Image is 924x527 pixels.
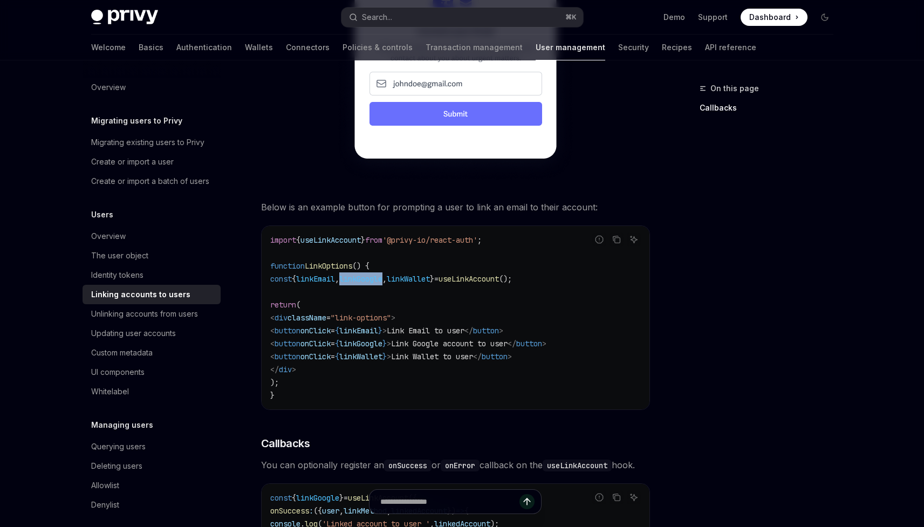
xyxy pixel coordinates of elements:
[331,352,335,361] span: =
[91,385,129,398] div: Whitelabel
[296,235,300,245] span: {
[473,352,482,361] span: </
[83,285,221,304] a: Linking accounts to users
[441,460,480,471] code: onError
[439,274,499,284] span: useLinkAccount
[816,9,833,26] button: Toggle dark mode
[391,339,508,348] span: Link Google account to user
[139,35,163,60] a: Basics
[288,313,326,323] span: className
[83,437,221,456] a: Querying users
[83,324,221,343] a: Updating user accounts
[91,10,158,25] img: dark logo
[741,9,807,26] a: Dashboard
[361,235,365,245] span: }
[275,326,300,336] span: button
[300,235,361,245] span: useLinkAccount
[83,172,221,191] a: Create or import a batch of users
[335,326,339,336] span: {
[91,327,176,340] div: Updating user accounts
[270,274,292,284] span: const
[335,352,339,361] span: {
[91,155,174,168] div: Create or import a user
[91,175,209,188] div: Create or import a batch of users
[710,82,759,95] span: On this page
[508,339,516,348] span: </
[270,300,296,310] span: return
[387,352,391,361] span: >
[339,326,378,336] span: linkEmail
[627,232,641,247] button: Ask AI
[482,352,508,361] span: button
[286,35,330,60] a: Connectors
[365,235,382,245] span: from
[391,313,395,323] span: >
[618,35,649,60] a: Security
[331,326,335,336] span: =
[83,246,221,265] a: The user object
[270,352,275,361] span: <
[542,339,546,348] span: >
[339,339,382,348] span: linkGoogle
[91,479,119,492] div: Allowlist
[516,339,542,348] span: button
[83,476,221,495] a: Allowlist
[83,456,221,476] a: Deleting users
[91,366,145,379] div: UI components
[384,460,432,471] code: onSuccess
[565,13,577,22] span: ⌘ K
[382,274,387,284] span: ,
[292,365,296,374] span: >
[387,326,464,336] span: Link Email to user
[343,35,413,60] a: Policies & controls
[543,460,612,471] code: useLinkAccount
[391,352,473,361] span: Link Wallet to user
[382,326,387,336] span: >
[91,114,182,127] h5: Migrating users to Privy
[362,11,392,24] div: Search...
[83,304,221,324] a: Unlinking accounts from users
[749,12,791,23] span: Dashboard
[382,339,387,348] span: }
[91,136,204,149] div: Migrating existing users to Privy
[91,440,146,453] div: Querying users
[279,365,292,374] span: div
[91,419,153,432] h5: Managing users
[300,326,331,336] span: onClick
[331,313,391,323] span: "link-options"
[326,313,331,323] span: =
[91,208,113,221] h5: Users
[705,35,756,60] a: API reference
[339,352,382,361] span: linkWallet
[477,235,482,245] span: ;
[91,230,126,243] div: Overview
[292,274,296,284] span: {
[610,232,624,247] button: Copy the contents from the code block
[83,133,221,152] a: Migrating existing users to Privy
[662,35,692,60] a: Recipes
[176,35,232,60] a: Authentication
[352,261,369,271] span: () {
[536,35,605,60] a: User management
[331,339,335,348] span: =
[592,232,606,247] button: Report incorrect code
[382,352,387,361] span: }
[91,346,153,359] div: Custom metadata
[261,436,310,451] span: Callbacks
[83,362,221,382] a: UI components
[335,339,339,348] span: {
[700,99,842,117] a: Callbacks
[434,274,439,284] span: =
[91,460,142,473] div: Deleting users
[83,343,221,362] a: Custom metadata
[91,269,143,282] div: Identity tokens
[275,313,288,323] span: div
[380,490,519,514] input: Ask a question...
[270,313,275,323] span: <
[387,339,391,348] span: >
[261,200,650,215] span: Below is an example button for prompting a user to link an email to their account:
[508,352,512,361] span: >
[275,339,300,348] span: button
[91,307,198,320] div: Unlinking accounts from users
[339,274,382,284] span: linkGoogle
